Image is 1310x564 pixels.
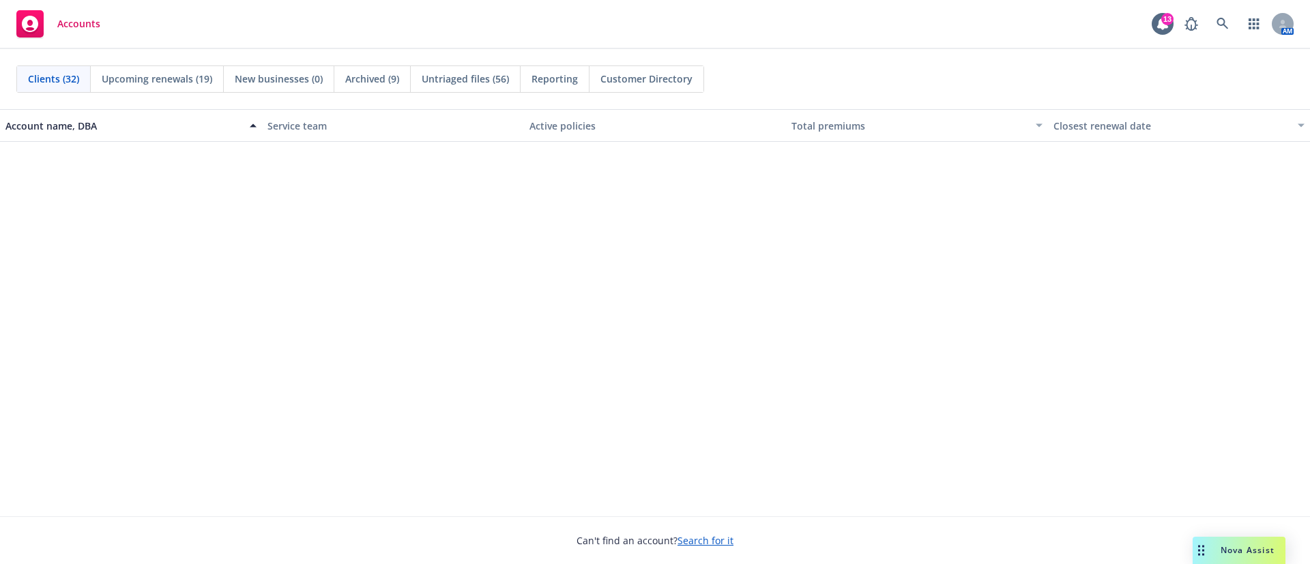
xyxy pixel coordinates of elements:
[529,119,781,133] div: Active policies
[267,119,519,133] div: Service team
[1178,10,1205,38] a: Report a Bug
[1221,544,1275,556] span: Nova Assist
[235,72,323,86] span: New businesses (0)
[524,109,786,142] button: Active policies
[1209,10,1236,38] a: Search
[1161,13,1174,25] div: 13
[1048,109,1310,142] button: Closest renewal date
[600,72,693,86] span: Customer Directory
[678,534,733,547] a: Search for it
[1053,119,1290,133] div: Closest renewal date
[28,72,79,86] span: Clients (32)
[11,5,106,43] a: Accounts
[1193,537,1210,564] div: Drag to move
[345,72,399,86] span: Archived (9)
[102,72,212,86] span: Upcoming renewals (19)
[1240,10,1268,38] a: Switch app
[422,72,509,86] span: Untriaged files (56)
[262,109,524,142] button: Service team
[532,72,578,86] span: Reporting
[5,119,242,133] div: Account name, DBA
[57,18,100,29] span: Accounts
[791,119,1028,133] div: Total premiums
[786,109,1048,142] button: Total premiums
[577,533,733,548] span: Can't find an account?
[1193,537,1285,564] button: Nova Assist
